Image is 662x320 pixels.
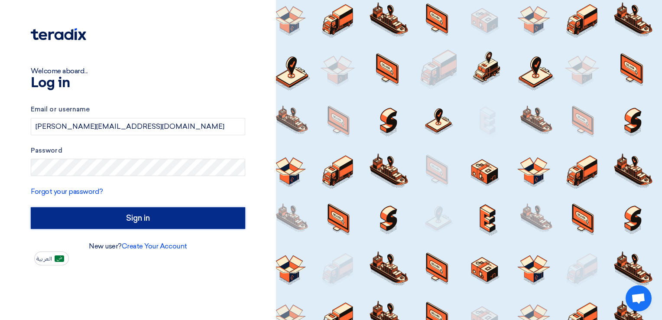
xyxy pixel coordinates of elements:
[34,251,69,265] button: العربية
[31,146,245,156] label: Password
[31,207,245,229] input: Sign in
[55,255,64,262] img: ar-AR.png
[31,28,86,40] img: Teradix logo
[89,242,187,250] font: New user?
[626,285,652,311] div: Open chat
[31,187,103,196] a: Forgot your password?
[31,104,245,114] label: Email or username
[31,118,245,135] input: Enter your business email or username
[36,256,52,262] span: العربية
[31,76,245,90] h1: Log in
[31,66,245,76] div: Welcome aboard...
[122,242,187,250] a: Create Your Account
